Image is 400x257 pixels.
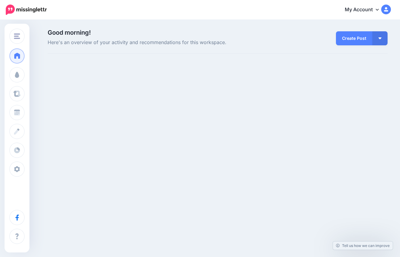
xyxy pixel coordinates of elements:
img: Missinglettr [6,5,47,15]
a: Tell us how we can improve [333,241,393,250]
img: arrow-down-white.png [378,37,381,39]
a: Create Post [336,31,372,45]
span: Here's an overview of your activity and recommendations for this workspace. [48,39,271,47]
img: menu.png [14,33,20,39]
a: My Account [339,2,391,17]
span: Good morning! [48,29,91,36]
